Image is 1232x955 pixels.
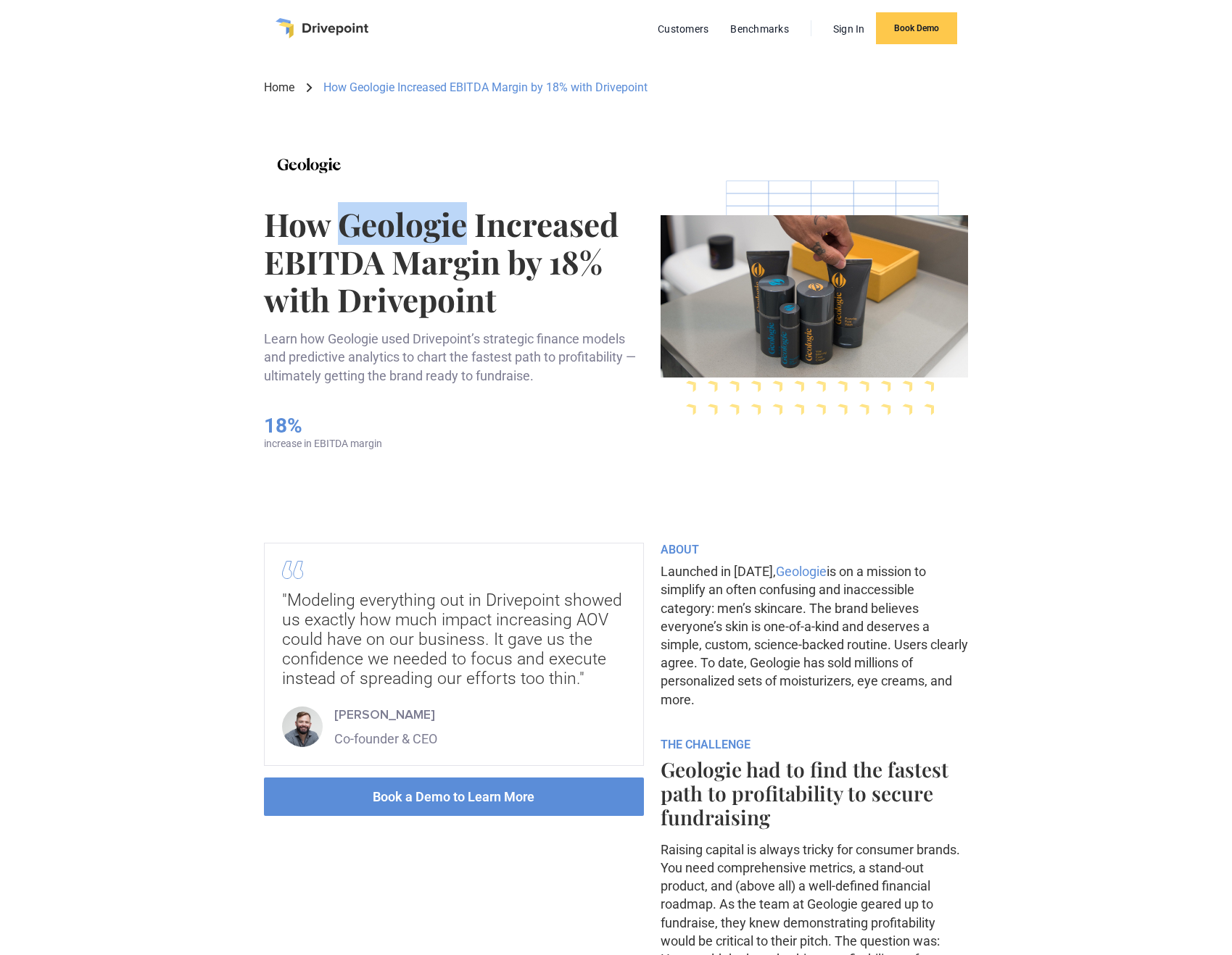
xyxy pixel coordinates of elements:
[776,564,827,579] a: Geologie
[334,706,437,724] div: [PERSON_NAME]
[264,205,649,318] h1: How Geologie Increased EBITDA Margin by 18% with Drivepoint
[650,20,716,38] a: Customers
[876,12,957,44] a: Book Demo
[264,80,294,96] a: Home
[661,757,969,829] h4: Geologie had to find the fastest path to profitability to secure fundraising
[264,777,644,816] a: Book a Demo to Learn More
[661,543,969,556] h6: ABOUT
[264,414,382,438] h5: 18%
[661,562,969,709] p: Launched in [DATE], is on a mission to simplify an often confusing and inaccessible category: men...
[723,20,796,38] a: Benchmarks
[826,20,872,38] a: Sign In
[264,330,649,385] p: Learn how Geologie used Drivepoint’s strategic finance models and predictive analytics to chart t...
[282,591,626,688] div: "Modeling everything out in Drivepoint showed us exactly how much impact increasing AOV could hav...
[264,438,382,450] div: increase in EBITDA margin
[323,80,648,96] div: How Geologie Increased EBITDA Margin by 18% with Drivepoint
[276,18,368,38] a: home
[334,730,437,748] div: Co-founder & CEO
[661,738,969,751] h6: THE CHALLENGE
